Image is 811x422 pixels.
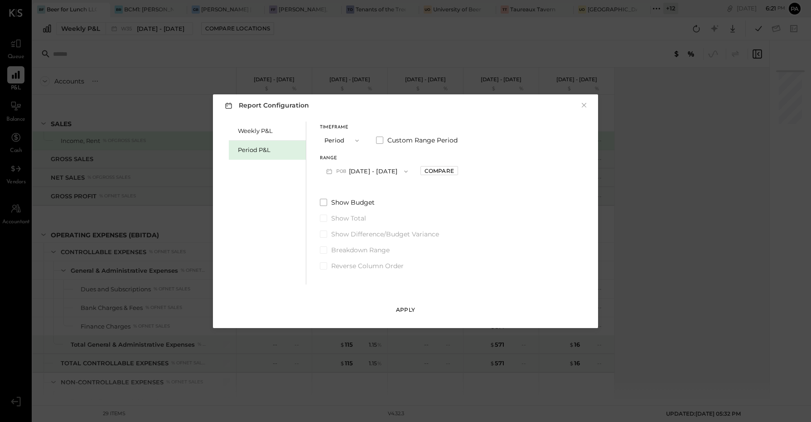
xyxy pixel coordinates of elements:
[580,101,588,110] button: ×
[331,245,390,255] span: Breakdown Range
[420,166,458,175] button: Compare
[320,163,414,180] button: P08[DATE] - [DATE]
[396,306,415,314] div: Apply
[320,156,414,161] div: Range
[320,132,365,149] button: Period
[387,136,458,145] span: Custom Range Period
[336,168,349,175] span: P08
[320,125,365,130] div: Timeframe
[238,146,301,154] div: Period P&L
[331,230,439,239] span: Show Difference/Budget Variance
[331,261,404,270] span: Reverse Column Order
[425,167,454,175] div: Compare
[331,214,366,223] span: Show Total
[223,100,309,111] h3: Report Configuration
[238,127,301,135] div: Weekly P&L
[391,303,420,317] button: Apply
[331,198,375,207] span: Show Budget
